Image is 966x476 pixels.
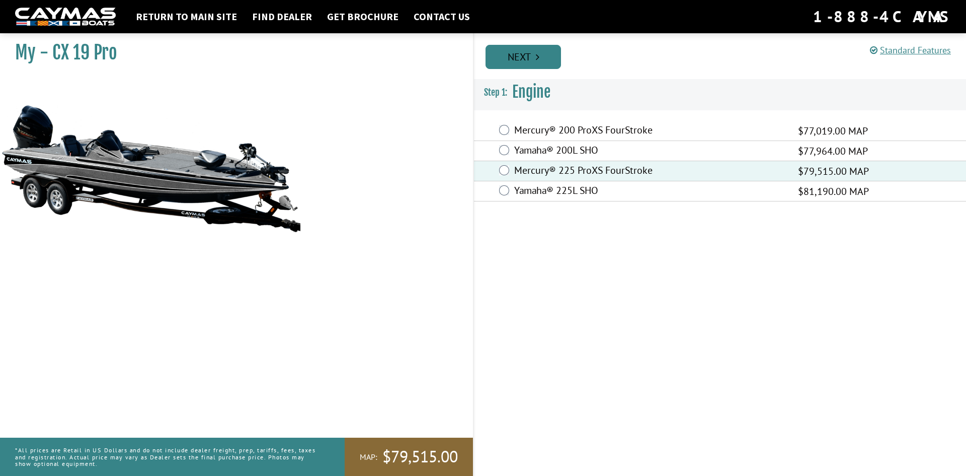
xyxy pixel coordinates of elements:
[247,10,317,23] a: Find Dealer
[798,123,868,139] span: $77,019.00 MAP
[798,184,869,199] span: $81,190.00 MAP
[382,446,458,467] span: $79,515.00
[870,44,951,56] a: Standard Features
[131,10,242,23] a: Return to main site
[798,144,868,159] span: $77,964.00 MAP
[345,438,473,476] a: MAP:$79,515.00
[409,10,475,23] a: Contact Us
[483,43,966,69] ul: Pagination
[15,41,448,64] h1: My - CX 19 Pro
[486,45,561,69] a: Next
[798,164,869,179] span: $79,515.00 MAP
[15,8,116,26] img: white-logo-c9c8dbefe5ff5ceceb0f0178aa75bf4bb51f6bca0971e226c86eb53dfe498488.png
[360,452,377,462] span: MAP:
[474,74,966,111] h3: Engine
[514,164,785,179] label: Mercury® 225 ProXS FourStroke
[813,6,951,28] div: 1-888-4CAYMAS
[15,442,322,472] p: *All prices are Retail in US Dollars and do not include dealer freight, prep, tariffs, fees, taxe...
[322,10,404,23] a: Get Brochure
[514,144,785,159] label: Yamaha® 200L SHO
[514,124,785,139] label: Mercury® 200 ProXS FourStroke
[514,184,785,199] label: Yamaha® 225L SHO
